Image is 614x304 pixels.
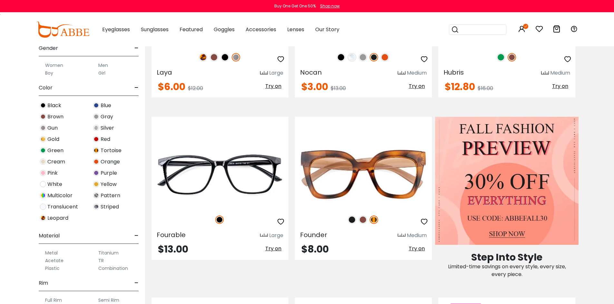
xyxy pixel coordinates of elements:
div: Buy One Get One 50% [274,3,316,9]
span: Lenses [287,26,304,33]
button: Try on [550,82,570,90]
img: Matte Black [348,216,356,224]
span: - [134,41,139,56]
div: Large [269,69,283,77]
button: Try on [263,82,283,90]
span: Our Story [315,26,339,33]
img: Brown [508,53,516,61]
span: $12.80 [445,80,475,94]
img: Orange [381,53,389,61]
img: Yellow [93,181,99,187]
label: Plastic [45,264,60,272]
span: Gray [101,113,113,121]
span: Tortoise [101,147,122,154]
label: Men [98,61,108,69]
span: Green [47,147,63,154]
img: Black [337,53,345,61]
a: Shop now [317,3,340,9]
img: Black [215,216,224,224]
button: Try on [407,82,427,90]
span: Red [101,135,110,143]
span: Silver [101,124,114,132]
label: Combination [98,264,128,272]
span: Try on [409,245,425,252]
img: Gold [40,136,46,142]
img: Pattern [93,192,99,198]
img: Leopard [40,215,46,221]
div: Medium [407,69,427,77]
span: $16.00 [478,85,493,92]
span: Nocan [300,68,322,77]
img: Gun [40,125,46,131]
span: Rim [39,275,48,291]
div: Large [269,232,283,239]
img: Striped [93,204,99,210]
span: - [134,275,139,291]
span: Pattern [101,192,120,199]
span: Translucent [47,203,78,211]
img: Green [40,147,46,153]
img: White [40,181,46,187]
span: Accessories [246,26,276,33]
img: Purple [93,170,99,176]
img: abbeglasses.com [36,22,89,38]
span: Laya [157,68,172,77]
span: Sunglasses [141,26,169,33]
span: $13.00 [331,85,346,92]
img: Tortoise [370,216,378,224]
img: size ruler [260,71,268,76]
span: Leopard [47,214,68,222]
span: Fourable [157,230,186,239]
img: Brown [210,53,218,61]
label: Full Rim [45,296,62,304]
span: $3.00 [301,80,328,94]
span: Featured [180,26,203,33]
span: Goggles [214,26,235,33]
span: Cream [47,158,65,166]
button: Try on [407,244,427,253]
img: Tortoise Founder - Plastic ,Universal Bridge Fit [295,140,432,208]
img: Red [93,136,99,142]
label: Girl [98,69,105,77]
img: Fall Fashion Sale [435,117,579,245]
img: size ruler [260,233,268,238]
img: Black [40,102,46,108]
span: Material [39,228,60,244]
img: size ruler [541,71,549,76]
label: Titanium [98,249,119,257]
span: Gender [39,41,58,56]
label: TR [98,257,104,264]
div: Medium [550,69,570,77]
span: Gun [47,124,58,132]
span: $8.00 [301,242,329,256]
span: $6.00 [158,80,185,94]
span: - [134,228,139,244]
img: size ruler [398,71,405,76]
img: Orange [93,159,99,165]
div: Medium [407,232,427,239]
img: size ruler [398,233,405,238]
img: Leopard [199,53,207,61]
label: Women [45,61,63,69]
img: Brown [359,216,367,224]
img: Matte Black [370,53,378,61]
img: Gun [232,53,240,61]
span: Orange [101,158,120,166]
img: Cream [40,159,46,165]
img: Brown [40,114,46,120]
span: Try on [552,82,568,90]
span: Eyeglasses [102,26,130,33]
span: Blue [101,102,111,109]
img: Blue [93,102,99,108]
span: Gold [47,135,59,143]
span: White [47,180,62,188]
img: Black [221,53,229,61]
button: Try on [263,244,283,253]
span: Hubris [443,68,464,77]
label: Metal [45,249,58,257]
img: Translucent [40,204,46,210]
span: Brown [47,113,63,121]
img: Black Fourable - Plastic ,Universal Bridge Fit [151,140,288,208]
